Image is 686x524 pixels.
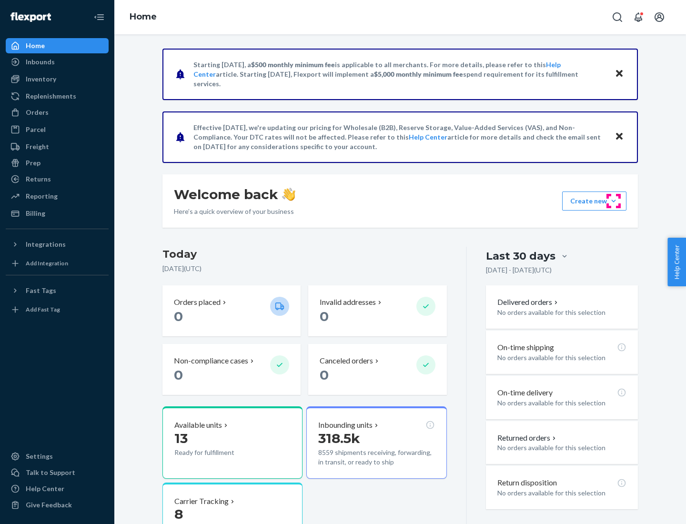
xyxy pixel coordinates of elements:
[613,67,625,81] button: Close
[497,488,626,498] p: No orders available for this selection
[497,443,626,453] p: No orders available for this selection
[650,8,669,27] button: Open account menu
[497,353,626,363] p: No orders available for this selection
[318,448,434,467] p: 8559 shipments receiving, forwarding, in transit, or ready to ship
[26,108,49,117] div: Orders
[26,286,56,295] div: Fast Tags
[193,60,605,89] p: Starting [DATE], a is applicable to all merchants. For more details, please refer to this article...
[122,3,164,31] ol: breadcrumbs
[174,420,222,431] p: Available units
[282,188,295,201] img: hand-wave emoji
[308,285,446,336] button: Invalid addresses 0
[26,142,49,151] div: Freight
[174,430,188,446] span: 13
[193,123,605,151] p: Effective [DATE], we're updating our pricing for Wholesale (B2B), Reserve Storage, Value-Added Se...
[174,297,221,308] p: Orders placed
[497,398,626,408] p: No orders available for this selection
[6,54,109,70] a: Inbounds
[174,186,295,203] h1: Welcome back
[6,449,109,464] a: Settings
[174,448,262,457] p: Ready for fulfillment
[26,259,68,267] div: Add Integration
[6,497,109,513] button: Give Feedback
[26,191,58,201] div: Reporting
[26,452,53,461] div: Settings
[174,367,183,383] span: 0
[174,496,229,507] p: Carrier Tracking
[6,105,109,120] a: Orders
[251,60,335,69] span: $500 monthly minimum fee
[486,249,555,263] div: Last 30 days
[6,283,109,298] button: Fast Tags
[608,8,627,27] button: Open Search Box
[6,155,109,171] a: Prep
[6,89,109,104] a: Replenishments
[26,484,64,494] div: Help Center
[26,74,56,84] div: Inventory
[162,247,447,262] h3: Today
[629,8,648,27] button: Open notifications
[6,302,109,317] a: Add Fast Tag
[26,158,40,168] div: Prep
[90,8,109,27] button: Close Navigation
[613,130,625,144] button: Close
[26,91,76,101] div: Replenishments
[486,265,552,275] p: [DATE] - [DATE] ( UTC )
[497,477,557,488] p: Return disposition
[162,344,301,395] button: Non-compliance cases 0
[374,70,463,78] span: $5,000 monthly minimum fee
[497,342,554,353] p: On-time shipping
[26,125,46,134] div: Parcel
[26,209,45,218] div: Billing
[320,367,329,383] span: 0
[409,133,447,141] a: Help Center
[162,406,303,479] button: Available units13Ready for fulfillment
[318,420,373,431] p: Inbounding units
[26,41,45,50] div: Home
[6,171,109,187] a: Returns
[497,433,558,443] button: Returned orders
[10,12,51,22] img: Flexport logo
[26,57,55,67] div: Inbounds
[174,308,183,324] span: 0
[6,481,109,496] a: Help Center
[26,174,51,184] div: Returns
[6,237,109,252] button: Integrations
[6,122,109,137] a: Parcel
[26,240,66,249] div: Integrations
[318,430,360,446] span: 318.5k
[320,297,376,308] p: Invalid addresses
[6,206,109,221] a: Billing
[6,189,109,204] a: Reporting
[130,11,157,22] a: Home
[162,285,301,336] button: Orders placed 0
[6,71,109,87] a: Inventory
[497,308,626,317] p: No orders available for this selection
[26,305,60,313] div: Add Fast Tag
[308,344,446,395] button: Canceled orders 0
[497,387,553,398] p: On-time delivery
[6,38,109,53] a: Home
[6,256,109,271] a: Add Integration
[174,207,295,216] p: Here’s a quick overview of your business
[26,500,72,510] div: Give Feedback
[174,506,183,522] span: 8
[667,238,686,286] button: Help Center
[26,468,75,477] div: Talk to Support
[6,465,109,480] a: Talk to Support
[174,355,248,366] p: Non-compliance cases
[306,406,446,479] button: Inbounding units318.5k8559 shipments receiving, forwarding, in transit, or ready to ship
[320,355,373,366] p: Canceled orders
[162,264,447,273] p: [DATE] ( UTC )
[562,191,626,211] button: Create new
[320,308,329,324] span: 0
[6,139,109,154] a: Freight
[497,297,560,308] button: Delivered orders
